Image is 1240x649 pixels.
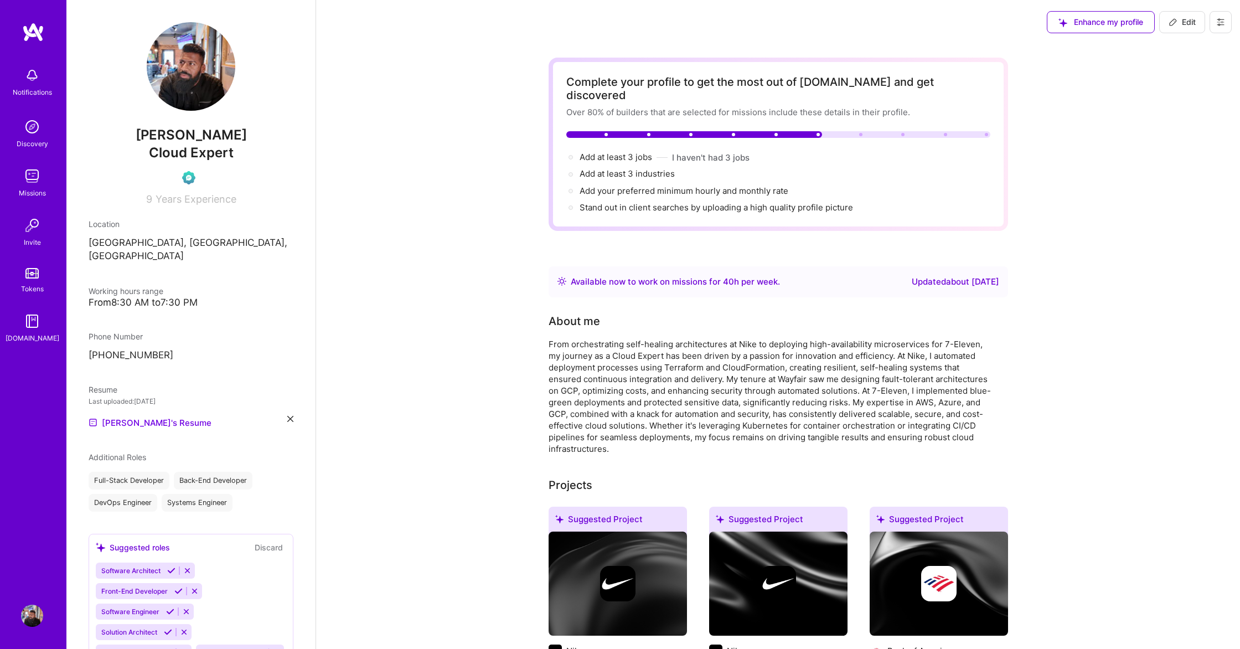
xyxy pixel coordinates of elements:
i: icon SuggestedTeams [716,515,724,523]
div: Notifications [13,86,52,98]
span: Edit [1169,17,1196,28]
span: Software Engineer [101,607,159,616]
span: Cloud Expert [149,145,234,161]
div: DevOps Engineer [89,494,157,512]
div: From 8:30 AM to 7:30 PM [89,297,293,308]
img: discovery [21,116,43,138]
img: cover [709,532,848,636]
span: Add at least 3 industries [580,168,675,179]
span: 40 [723,276,734,287]
img: User Avatar [21,605,43,627]
i: icon SuggestedTeams [876,515,885,523]
i: icon SuggestedTeams [96,543,105,552]
div: Full-Stack Developer [89,472,169,490]
img: bell [21,64,43,86]
div: Last uploaded: [DATE] [89,395,293,407]
span: Additional Roles [89,452,146,462]
img: Invite [21,214,43,236]
div: Missions [19,187,46,199]
span: Add at least 3 jobs [580,152,652,162]
img: Evaluation Call Pending [182,171,195,184]
button: Discard [251,541,286,554]
img: Company logo [600,566,635,601]
div: Back-End Developer [174,472,252,490]
div: Tokens [21,283,44,295]
div: Location [89,218,293,230]
div: Suggested Project [709,507,848,536]
div: Over 80% of builders that are selected for missions include these details in their profile. [566,106,990,118]
div: About me [549,313,600,329]
img: Availability [557,277,566,286]
div: Systems Engineer [162,494,232,512]
div: From orchestrating self-healing architectures at Nike to deploying high-availability microservice... [549,338,991,455]
span: Years Experience [156,193,236,205]
img: guide book [21,310,43,332]
button: Edit [1159,11,1205,33]
span: Working hours range [89,286,163,296]
div: Stand out in client searches by uploading a high quality profile picture [580,202,853,213]
button: I haven't had 3 jobs [672,152,750,163]
i: icon SuggestedTeams [555,515,564,523]
img: Company logo [921,566,957,601]
img: teamwork [21,165,43,187]
div: [DOMAIN_NAME] [6,332,59,344]
span: Resume [89,385,117,394]
span: [PERSON_NAME] [89,127,293,143]
i: Reject [190,587,199,595]
img: logo [22,22,44,42]
div: Discovery [17,138,48,150]
span: Front-End Developer [101,587,168,595]
div: Suggested roles [96,542,170,553]
span: 9 [146,193,152,205]
i: icon Close [287,416,293,422]
div: Projects [549,477,592,493]
div: Updated about [DATE] [912,275,999,289]
div: Available now to work on missions for h per week . [571,275,780,289]
img: tokens [25,268,39,279]
i: Reject [183,566,192,575]
div: Suggested Project [549,507,687,536]
img: Company logo [761,566,796,601]
img: User Avatar [147,22,235,111]
i: Reject [180,628,188,636]
span: Phone Number [89,332,143,341]
img: Resume [89,418,97,427]
p: [GEOGRAPHIC_DATA], [GEOGRAPHIC_DATA], [GEOGRAPHIC_DATA] [89,236,293,263]
i: Accept [167,566,175,575]
i: Reject [182,607,190,616]
div: Complete your profile to get the most out of [DOMAIN_NAME] and get discovered [566,75,990,102]
span: Solution Architect [101,628,157,636]
span: Software Architect [101,566,161,575]
a: [PERSON_NAME]'s Resume [89,416,211,429]
span: Add your preferred minimum hourly and monthly rate [580,186,788,196]
p: [PHONE_NUMBER] [89,349,293,362]
img: cover [870,532,1008,636]
i: Accept [174,587,183,595]
img: cover [549,532,687,636]
i: Accept [164,628,172,636]
a: User Avatar [18,605,46,627]
div: Suggested Project [870,507,1008,536]
div: Invite [24,236,41,248]
i: Accept [166,607,174,616]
